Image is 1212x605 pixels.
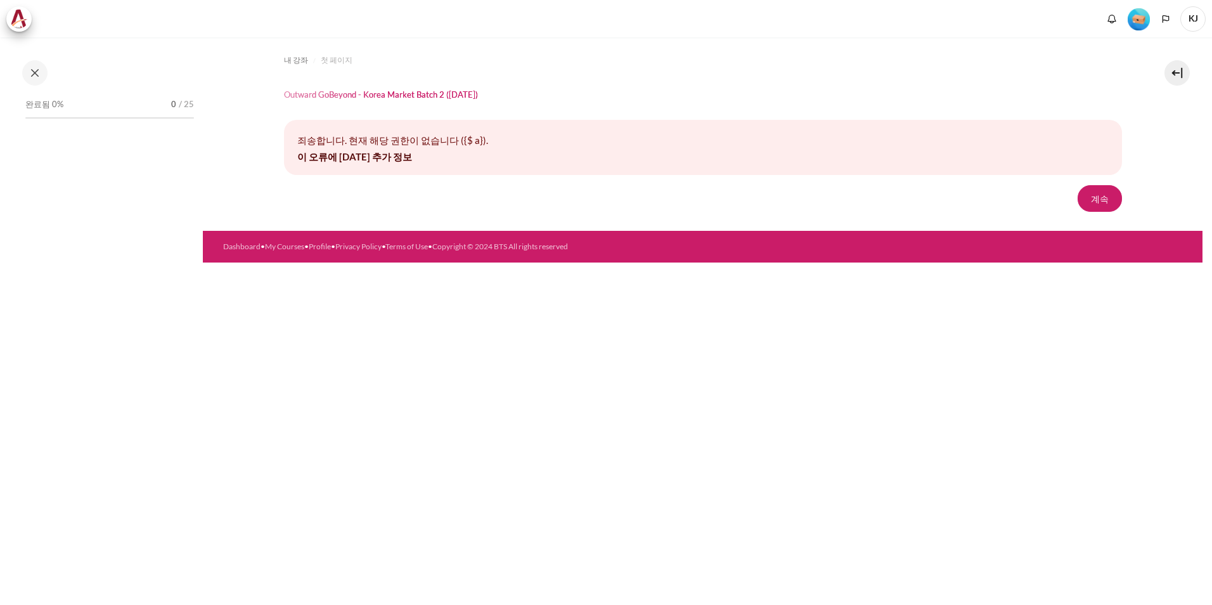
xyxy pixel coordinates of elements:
[1078,185,1122,212] button: 계속
[1123,7,1155,30] a: Level #1
[223,241,757,252] div: • • • • •
[6,6,38,32] a: Architeck Architeck
[284,50,1122,70] nav: 내비게이션 바
[25,98,63,111] span: 완료됨 0%
[297,151,412,162] a: 이 오류에 [DATE] 추가 정보
[385,242,428,251] a: Terms of Use
[321,55,352,66] span: 첫 페이지
[1128,8,1150,30] img: Level #1
[297,133,1109,148] p: 죄송합니다. 현재 해당 권한이 없습니다 ({$ a}).
[171,98,176,111] span: 0
[223,242,261,251] a: Dashboard
[1156,10,1175,29] button: Languages
[1128,7,1150,30] div: Level #1
[1102,10,1121,29] div: Show notification window with no new notifications
[179,98,194,111] span: / 25
[335,242,382,251] a: Privacy Policy
[203,37,1202,231] section: 내용
[321,53,352,68] a: 첫 페이지
[432,242,568,251] a: Copyright © 2024 BTS All rights reserved
[1180,6,1206,32] a: 사용자 메뉴
[284,53,308,68] a: 내 강좌
[10,10,28,29] img: Architeck
[309,242,331,251] a: Profile
[284,55,308,66] span: 내 강좌
[265,242,304,251] a: My Courses
[1180,6,1206,32] span: KJ
[284,89,478,100] h1: Outward GoBeyond - Korea Market Batch 2 ([DATE])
